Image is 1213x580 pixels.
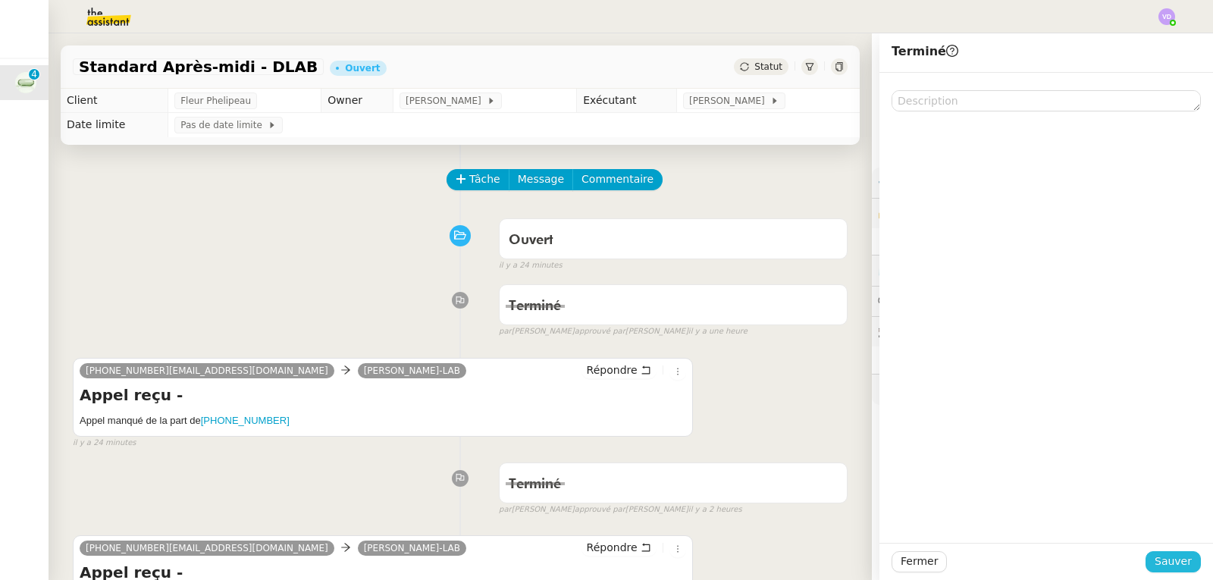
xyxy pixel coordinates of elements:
[180,93,251,108] span: Fleur Phelipeau
[321,89,393,113] td: Owner
[499,325,512,338] span: par
[1155,553,1192,570] span: Sauver
[754,61,782,72] span: Statut
[73,437,136,450] span: il y a 24 minutes
[447,169,509,190] button: Tâche
[587,540,638,555] span: Répondre
[86,543,328,553] span: [PHONE_NUMBER][EMAIL_ADDRESS][DOMAIN_NAME]
[358,541,466,555] a: [PERSON_NAME]-LAB
[1158,8,1175,25] img: svg
[80,384,686,406] h4: Appel reçu -
[201,415,290,426] a: [PHONE_NUMBER]
[581,171,654,188] span: Commentaire
[901,553,938,570] span: Fermer
[878,383,925,395] span: 🧴
[688,503,742,516] span: il y a 2 heures
[575,503,625,516] span: approuvé par
[509,478,561,491] span: Terminé
[872,256,1213,285] div: ⏲️Tâches 260:30
[31,69,37,83] p: 4
[689,93,770,108] span: [PERSON_NAME]
[872,168,1213,197] div: ⚙️Procédures
[499,325,748,338] small: [PERSON_NAME] [PERSON_NAME]
[15,72,36,93] img: 7f9b6497-4ade-4d5b-ae17-2cbe23708554
[79,59,318,74] span: Standard Après-midi - DLAB
[80,413,686,428] h5: Appel manqué de la part de
[358,364,466,378] a: [PERSON_NAME]-LAB
[688,325,748,338] span: il y a une heure
[892,551,947,572] button: Fermer
[29,69,39,80] nz-badge-sup: 4
[499,259,563,272] span: il y a 24 minutes
[581,539,657,556] button: Répondre
[469,171,500,188] span: Tâche
[577,89,677,113] td: Exécutant
[61,113,168,137] td: Date limite
[581,362,657,378] button: Répondre
[872,287,1213,316] div: 💬Commentaires
[345,64,380,73] div: Ouvert
[509,169,573,190] button: Message
[518,171,564,188] span: Message
[509,299,561,313] span: Terminé
[86,365,328,376] span: [PHONE_NUMBER][EMAIL_ADDRESS][DOMAIN_NAME]
[878,205,976,222] span: 🔐
[892,44,958,58] span: Terminé
[872,317,1213,346] div: 🕵️Autres demandes en cours 2
[1146,551,1201,572] button: Sauver
[406,93,487,108] span: [PERSON_NAME]
[572,169,663,190] button: Commentaire
[180,118,268,133] span: Pas de date limite
[878,174,957,191] span: ⚙️
[61,89,168,113] td: Client
[872,199,1213,228] div: 🔐Données client
[587,362,638,378] span: Répondre
[509,234,553,247] span: Ouvert
[878,264,994,276] span: ⏲️
[499,503,742,516] small: [PERSON_NAME] [PERSON_NAME]
[499,503,512,516] span: par
[872,375,1213,404] div: 🧴Autres
[575,325,625,338] span: approuvé par
[878,295,975,307] span: 💬
[878,325,1067,337] span: 🕵️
